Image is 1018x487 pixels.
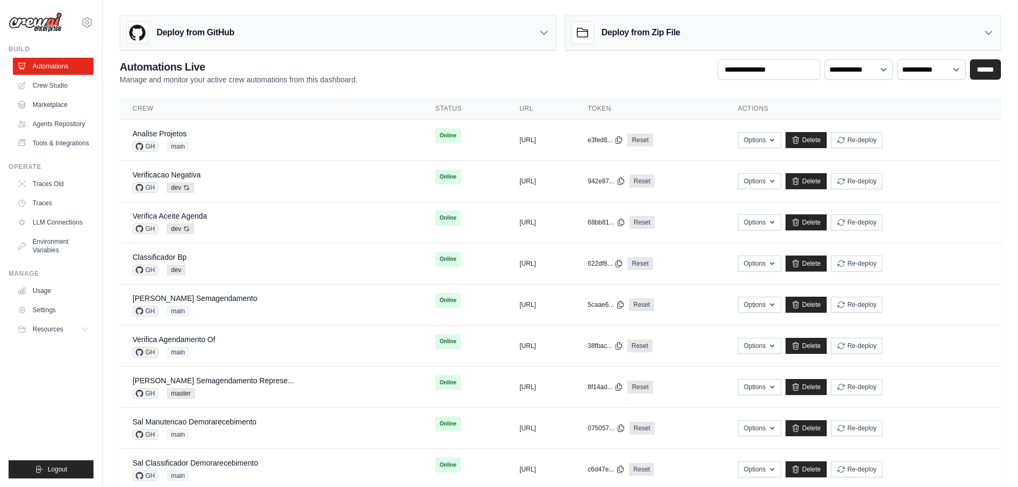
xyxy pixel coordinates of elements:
a: Delete [786,297,827,313]
a: Sal Classificador Demorarecebimento [133,459,258,467]
a: Delete [786,338,827,354]
a: Delete [786,173,827,189]
a: [PERSON_NAME] Semagendamento [133,294,257,303]
span: GH [133,429,158,440]
span: main [167,470,189,481]
th: Token [575,98,725,120]
button: Re-deploy [831,173,883,189]
a: Verifica Agendamento Of [133,335,215,344]
a: Automations [13,58,94,75]
button: Options [738,379,781,395]
span: Online [436,375,461,390]
button: Options [738,461,781,477]
span: GH [133,141,158,152]
span: GH [133,388,158,399]
span: GH [133,306,158,316]
a: Sal Manutencao Demorarecebimento [133,418,257,426]
a: Delete [786,461,827,477]
button: 38fbac... [588,342,623,350]
div: Manage [9,269,94,278]
a: Reset [630,175,655,188]
a: [PERSON_NAME] Semagendamento Represe... [133,376,294,385]
button: Resources [13,321,94,338]
a: Marketplace [13,96,94,113]
button: Re-deploy [831,379,883,395]
a: Reset [629,298,654,311]
div: Operate [9,163,94,171]
span: Online [436,334,461,349]
a: Traces [13,195,94,212]
span: dev [167,265,185,275]
button: Re-deploy [831,132,883,148]
span: main [167,141,189,152]
h3: Deploy from Zip File [602,26,680,39]
span: dev [167,223,194,234]
a: Classificador Bp [133,253,186,261]
button: Re-deploy [831,214,883,230]
a: Settings [13,302,94,319]
span: Online [436,252,461,267]
button: Re-deploy [831,338,883,354]
button: 5caae6... [588,300,625,309]
button: Re-deploy [831,420,883,436]
button: Options [738,132,781,148]
span: GH [133,347,158,358]
th: URL [507,98,574,120]
a: Reset [629,463,654,476]
a: Reset [627,134,652,146]
a: Agents Repository [13,115,94,133]
a: Delete [786,256,827,272]
a: Reset [627,257,652,270]
a: Reset [627,339,652,352]
span: Online [436,458,461,473]
button: Options [738,297,781,313]
span: GH [133,182,158,193]
a: Verifica Aceite Agenda [133,212,207,220]
a: Traces Old [13,175,94,192]
span: main [167,429,189,440]
th: Crew [120,98,423,120]
div: Build [9,45,94,53]
span: Online [436,169,461,184]
span: Online [436,293,461,308]
a: Reset [630,216,655,229]
button: Options [738,420,781,436]
span: Online [436,416,461,431]
button: Logout [9,460,94,478]
span: master [167,388,195,399]
button: e3fed8... [588,136,624,144]
h2: Automations Live [120,59,358,74]
a: Crew Studio [13,77,94,94]
button: Options [738,256,781,272]
span: main [167,306,189,316]
a: Verificacao Negativa [133,171,201,179]
h3: Deploy from GitHub [157,26,234,39]
a: Analise Projetos [133,129,186,138]
a: LLM Connections [13,214,94,231]
span: GH [133,223,158,234]
span: main [167,347,189,358]
span: Online [436,128,461,143]
a: Reset [630,422,655,435]
a: Delete [786,420,827,436]
a: Delete [786,214,827,230]
a: Reset [627,381,652,393]
span: dev [167,182,194,193]
a: Environment Variables [13,233,94,259]
span: Resources [33,325,63,334]
span: Logout [48,465,67,474]
button: Options [738,173,781,189]
button: 622df8... [588,259,624,268]
button: Re-deploy [831,297,883,313]
a: Delete [786,132,827,148]
th: Status [423,98,507,120]
span: GH [133,470,158,481]
p: Manage and monitor your active crew automations from this dashboard. [120,74,358,85]
button: 8f14ad... [588,383,624,391]
button: c6d47e... [588,465,625,474]
button: Options [738,214,781,230]
button: Options [738,338,781,354]
th: Actions [725,98,1001,120]
a: Usage [13,282,94,299]
button: 075057... [588,424,625,432]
